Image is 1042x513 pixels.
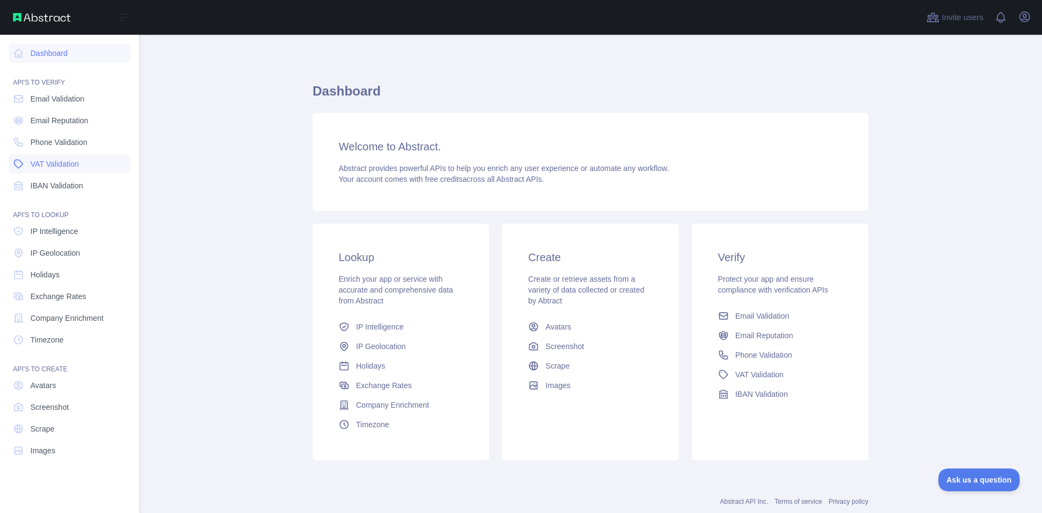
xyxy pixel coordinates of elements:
span: Avatars [545,321,571,332]
a: Company Enrichment [9,308,130,328]
span: Screenshot [30,402,69,413]
span: Protect your app and ensure compliance with verification APIs [718,275,828,294]
span: Company Enrichment [30,313,104,324]
a: Images [524,376,657,395]
a: Email Reputation [9,111,130,130]
a: Timezone [9,330,130,350]
div: API'S TO LOOKUP [9,198,130,219]
span: Your account comes with across all Abstract APIs. [339,175,544,183]
button: Invite users [924,9,986,26]
span: IP Intelligence [30,226,78,237]
span: Abstract provides powerful APIs to help you enrich any user experience or automate any workflow. [339,164,669,173]
span: Email Validation [30,93,84,104]
span: Holidays [30,269,60,280]
div: API'S TO VERIFY [9,65,130,87]
span: Exchange Rates [356,380,412,391]
a: IP Geolocation [9,243,130,263]
a: Abstract API Inc. [720,498,768,505]
span: Images [545,380,570,391]
span: Phone Validation [735,350,792,360]
span: VAT Validation [735,369,784,380]
span: Phone Validation [30,137,87,148]
a: IP Geolocation [334,337,467,356]
a: Screenshot [9,397,130,417]
span: Email Reputation [735,330,793,341]
a: VAT Validation [714,365,847,384]
span: Email Reputation [30,115,88,126]
a: Holidays [334,356,467,376]
a: Phone Validation [9,132,130,152]
a: Company Enrichment [334,395,467,415]
a: Email Reputation [714,326,847,345]
a: Images [9,441,130,460]
span: Scrape [545,360,569,371]
a: Phone Validation [714,345,847,365]
a: Exchange Rates [9,287,130,306]
span: Images [30,445,55,456]
span: Exchange Rates [30,291,86,302]
a: Scrape [9,419,130,439]
img: Abstract API [13,13,71,22]
a: Avatars [9,376,130,395]
a: Email Validation [714,306,847,326]
h3: Verify [718,250,842,265]
a: Avatars [524,317,657,337]
a: VAT Validation [9,154,130,174]
iframe: Toggle Customer Support [938,468,1020,491]
a: IBAN Validation [9,176,130,195]
span: Timezone [30,334,63,345]
span: IP Geolocation [30,248,80,258]
a: Terms of service [774,498,822,505]
span: Scrape [30,423,54,434]
span: free credits [425,175,462,183]
span: IP Geolocation [356,341,406,352]
span: Invite users [942,11,983,24]
span: IP Intelligence [356,321,404,332]
h3: Create [528,250,652,265]
span: Email Validation [735,311,789,321]
a: Exchange Rates [334,376,467,395]
a: Dashboard [9,43,130,63]
a: IP Intelligence [334,317,467,337]
span: Enrich your app or service with accurate and comprehensive data from Abstract [339,275,453,305]
span: Avatars [30,380,56,391]
a: Screenshot [524,337,657,356]
a: Timezone [334,415,467,434]
span: IBAN Validation [735,389,788,400]
a: Email Validation [9,89,130,109]
a: Holidays [9,265,130,284]
h1: Dashboard [313,83,868,109]
span: VAT Validation [30,159,79,169]
span: Screenshot [545,341,584,352]
h3: Lookup [339,250,463,265]
h3: Welcome to Abstract. [339,139,842,154]
span: Timezone [356,419,389,430]
a: IP Intelligence [9,221,130,241]
span: IBAN Validation [30,180,83,191]
a: IBAN Validation [714,384,847,404]
span: Holidays [356,360,385,371]
a: Privacy policy [829,498,868,505]
div: API'S TO CREATE [9,352,130,373]
span: Company Enrichment [356,400,429,410]
a: Scrape [524,356,657,376]
span: Create or retrieve assets from a variety of data collected or created by Abtract [528,275,644,305]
